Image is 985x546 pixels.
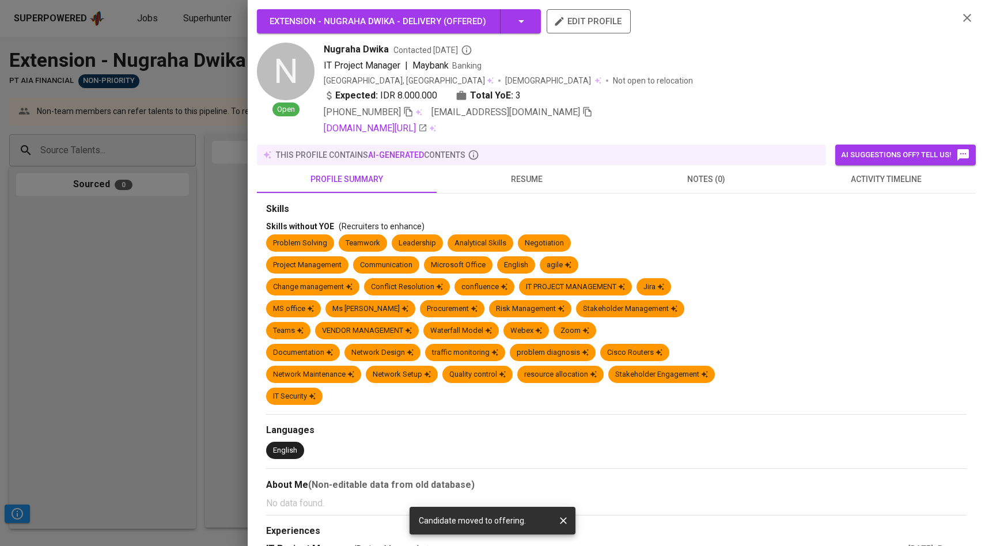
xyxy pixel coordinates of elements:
[560,325,589,336] div: Zoom
[324,60,400,71] span: IT Project Manager
[452,61,482,70] span: Banking
[368,150,424,160] span: AI-generated
[273,260,342,271] div: Project Management
[547,260,571,271] div: agile
[517,347,589,358] div: problem diagnosis
[324,75,494,86] div: [GEOGRAPHIC_DATA], [GEOGRAPHIC_DATA]
[351,347,414,358] div: Network Design
[427,304,478,314] div: Procurement
[615,369,708,380] div: Stakeholder Engagement
[835,145,976,165] button: AI suggestions off? Tell us!
[324,107,401,117] span: [PHONE_NUMBER]
[803,172,969,187] span: activity timeline
[257,9,541,33] button: Extension - Nugraha Dwika - Delivery (Offered)
[613,75,693,86] p: Not open to relocation
[525,238,564,249] div: Negotiation
[332,304,408,314] div: Ms [PERSON_NAME]
[504,260,528,271] div: English
[266,222,334,231] span: Skills without YOE
[399,238,436,249] div: Leadership
[322,325,412,336] div: VENDOR MANAGEMENT
[526,282,625,293] div: IT PROJECT MANAGEMENT
[257,43,315,100] div: N
[346,238,380,249] div: Teamwork
[266,424,967,437] div: Languages
[643,282,664,293] div: Jira
[335,89,378,103] b: Expected:
[273,325,304,336] div: Teams
[373,369,431,380] div: Network Setup
[496,304,565,314] div: Risk Management
[324,89,437,103] div: IDR 8.000.000
[431,260,486,271] div: Microsoft Office
[412,60,449,71] span: Maybank
[431,107,580,117] span: [EMAIL_ADDRESS][DOMAIN_NAME]
[547,16,631,25] a: edit profile
[444,172,609,187] span: resume
[449,369,506,380] div: Quality control
[841,148,970,162] span: AI suggestions off? Tell us!
[273,238,327,249] div: Problem Solving
[505,75,593,86] span: [DEMOGRAPHIC_DATA]
[324,43,389,56] span: Nugraha Dwika
[308,479,475,490] b: (Non-editable data from old database)
[266,496,967,510] p: No data found.
[273,282,353,293] div: Change management
[454,238,506,249] div: Analytical Skills
[430,325,492,336] div: Waterfall Model
[623,172,789,187] span: notes (0)
[461,44,472,56] svg: By Batam recruiter
[276,149,465,161] p: this profile contains contents
[371,282,443,293] div: Conflict Resolution
[556,14,622,29] span: edit profile
[547,9,631,33] button: edit profile
[273,369,354,380] div: Network Maintenance
[405,59,408,73] span: |
[470,89,513,103] b: Total YoE:
[510,325,542,336] div: Webex
[607,347,662,358] div: Cisco Routers
[583,304,677,314] div: Stakeholder Management
[360,260,412,271] div: Communication
[272,104,300,115] span: Open
[339,222,425,231] span: (Recruiters to enhance)
[273,445,297,456] div: English
[266,525,967,538] div: Experiences
[273,391,316,402] div: IT Security
[393,44,472,56] span: Contacted [DATE]
[419,510,526,531] div: Candidate moved to offering.
[273,304,314,314] div: MS office
[266,203,967,216] div: Skills
[432,347,498,358] div: traffic monitoring
[324,122,427,135] a: [DOMAIN_NAME][URL]
[264,172,430,187] span: profile summary
[266,478,967,492] div: About Me
[461,282,507,293] div: confluence
[516,89,521,103] span: 3
[273,347,333,358] div: Documentation
[524,369,597,380] div: resource allocation
[270,16,486,26] span: Extension - Nugraha Dwika - Delivery ( Offered )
